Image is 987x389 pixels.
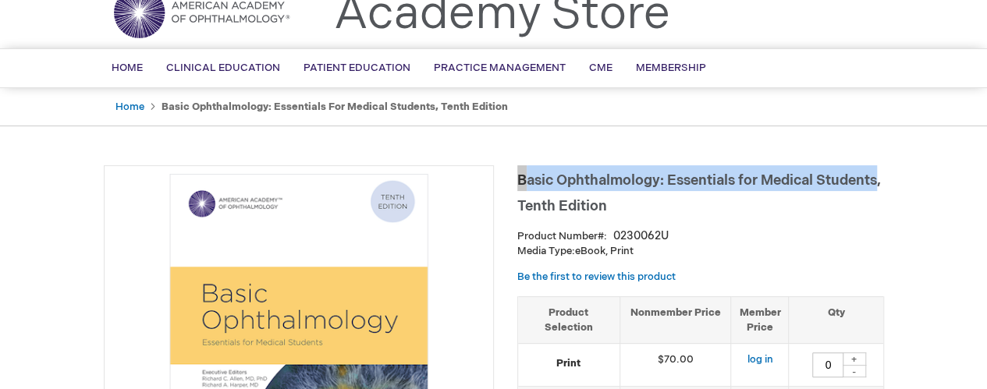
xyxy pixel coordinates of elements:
[162,101,508,113] strong: Basic Ophthalmology: Essentials for Medical Students, Tenth Edition
[518,296,620,343] th: Product Selection
[517,172,881,214] span: Basic Ophthalmology: Essentials for Medical Students, Tenth Edition
[517,230,607,242] strong: Product Number
[731,296,789,343] th: Member Price
[517,271,676,283] a: Be the first to review this product
[789,296,883,343] th: Qty
[434,62,566,74] span: Practice Management
[304,62,410,74] span: Patient Education
[843,365,866,377] div: -
[115,101,144,113] a: Home
[613,228,669,244] div: 0230062U
[517,244,884,259] p: eBook, Print
[812,352,843,377] input: Qty
[589,62,612,74] span: CME
[620,344,731,387] td: $70.00
[112,62,143,74] span: Home
[636,62,706,74] span: Membership
[620,296,731,343] th: Nonmember Price
[526,356,612,371] strong: Print
[747,353,772,366] a: log in
[843,352,866,366] div: +
[166,62,280,74] span: Clinical Education
[517,245,575,257] strong: Media Type:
